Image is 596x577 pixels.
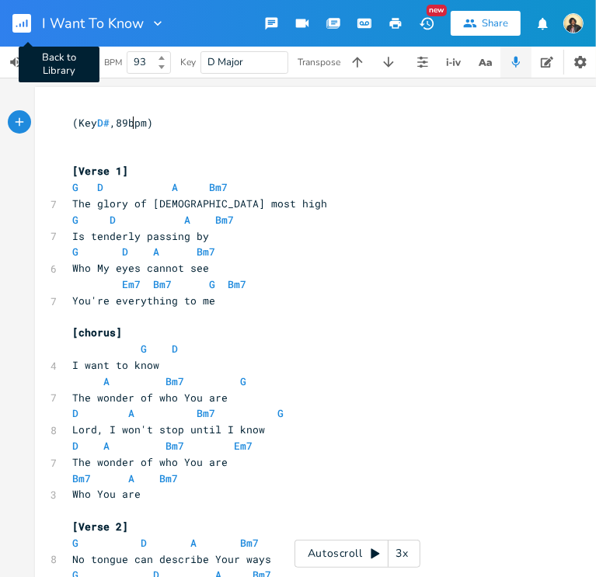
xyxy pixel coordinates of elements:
[72,422,265,436] span: Lord, I won't stop until I know
[42,16,144,30] span: I Want To Know
[72,325,122,339] span: [chorus]
[172,180,178,194] span: A
[197,245,215,259] span: Bm7
[128,406,134,420] span: A
[228,277,246,291] span: Bm7
[72,164,128,178] span: [Verse 1]
[72,245,78,259] span: G
[110,213,116,227] span: D
[166,374,184,388] span: Bm7
[72,536,78,550] span: G
[197,406,215,420] span: Bm7
[209,277,215,291] span: G
[451,11,521,36] button: Share
[72,455,228,469] span: The wonder of who You are
[240,374,246,388] span: G
[190,536,197,550] span: A
[153,245,159,259] span: A
[153,277,172,291] span: Bm7
[72,229,209,243] span: Is tenderly passing by
[103,439,110,453] span: A
[72,294,215,308] span: You're everything to me
[209,180,228,194] span: Bm7
[166,439,184,453] span: Bm7
[180,57,196,67] div: Key
[563,13,584,33] img: Sandy Amoakohene
[128,471,134,485] span: A
[277,406,284,420] span: G
[295,540,420,568] div: Autoscroll
[97,180,103,194] span: D
[427,5,447,16] div: New
[207,55,243,69] span: D Major
[184,213,190,227] span: A
[72,261,209,275] span: Who My eyes cannot see
[97,116,110,130] span: D#
[72,391,228,405] span: The wonder of who You are
[172,342,178,356] span: D
[389,540,417,568] div: 3x
[234,439,253,453] span: Em7
[12,5,44,42] button: Back to Library
[141,536,147,550] span: D
[72,213,78,227] span: G
[72,520,128,534] span: [Verse 2]
[72,196,327,210] span: The glory of [DEMOGRAPHIC_DATA] most high
[103,374,110,388] span: A
[298,57,340,67] div: Transpose
[240,536,259,550] span: Bm7
[72,487,141,501] span: Who You are
[104,58,122,67] div: BPM
[72,180,78,194] span: G
[72,552,271,566] span: No tongue can describe Your ways
[215,213,234,227] span: Bm7
[72,358,159,372] span: I want to know
[72,439,78,453] span: D
[482,16,508,30] div: Share
[72,471,91,485] span: Bm7
[72,406,78,420] span: D
[159,471,178,485] span: Bm7
[411,9,442,37] button: New
[72,116,153,130] span: (Key ,89bpm)
[122,245,128,259] span: D
[122,277,141,291] span: Em7
[141,342,147,356] span: G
